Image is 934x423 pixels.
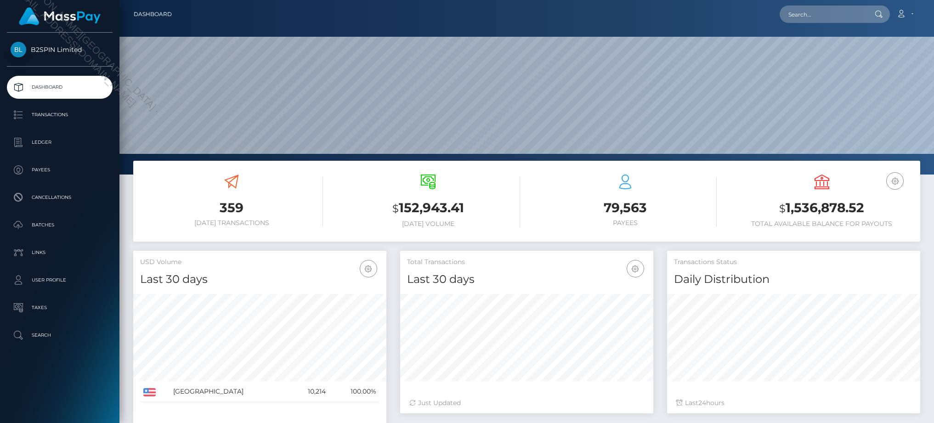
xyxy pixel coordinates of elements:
[7,296,113,319] a: Taxes
[11,108,109,122] p: Transactions
[11,273,109,287] p: User Profile
[337,199,520,218] h3: 152,943.41
[780,6,866,23] input: Search...
[409,398,644,408] div: Just Updated
[676,398,911,408] div: Last hours
[337,220,520,228] h6: [DATE] Volume
[11,135,109,149] p: Ledger
[7,103,113,126] a: Transactions
[392,202,399,215] small: $
[7,158,113,181] a: Payees
[329,381,379,402] td: 100.00%
[19,7,101,25] img: MassPay Logo
[143,388,156,396] img: US.png
[140,219,323,227] h6: [DATE] Transactions
[11,163,109,177] p: Payees
[140,258,379,267] h5: USD Volume
[134,5,172,24] a: Dashboard
[11,328,109,342] p: Search
[674,258,913,267] h5: Transactions Status
[779,202,786,215] small: $
[290,381,328,402] td: 10,214
[7,186,113,209] a: Cancellations
[7,76,113,99] a: Dashboard
[11,218,109,232] p: Batches
[674,271,913,288] h4: Daily Distribution
[698,399,706,407] span: 24
[11,191,109,204] p: Cancellations
[11,301,109,315] p: Taxes
[7,241,113,264] a: Links
[11,246,109,259] p: Links
[7,45,113,54] span: B2SPIN Limited
[534,199,717,217] h3: 79,563
[7,269,113,292] a: User Profile
[407,271,646,288] h4: Last 30 days
[170,381,291,402] td: [GEOGRAPHIC_DATA]
[140,271,379,288] h4: Last 30 days
[7,214,113,237] a: Batches
[730,199,913,218] h3: 1,536,878.52
[140,199,323,217] h3: 359
[7,131,113,154] a: Ledger
[730,220,913,228] h6: Total Available Balance for Payouts
[11,42,26,57] img: B2SPIN Limited
[7,324,113,347] a: Search
[534,219,717,227] h6: Payees
[11,80,109,94] p: Dashboard
[407,258,646,267] h5: Total Transactions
